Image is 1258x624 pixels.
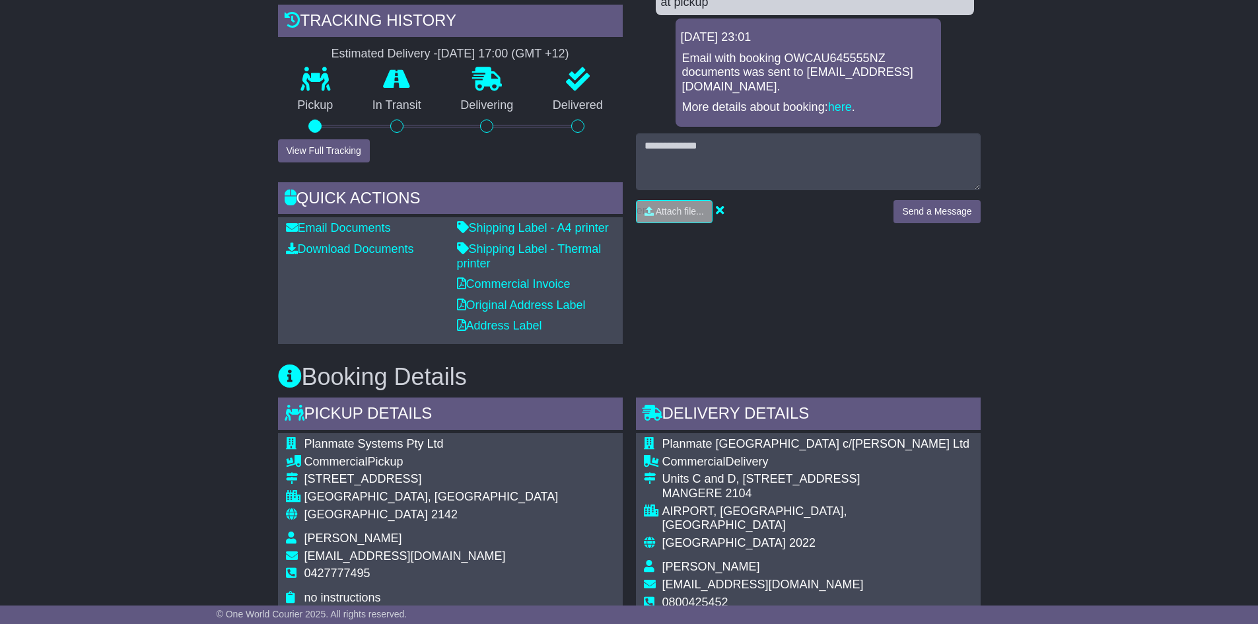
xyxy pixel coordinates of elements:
[662,487,973,501] div: MANGERE 2104
[278,47,623,61] div: Estimated Delivery -
[304,567,370,580] span: 0427777495
[278,398,623,433] div: Pickup Details
[682,52,934,94] p: Email with booking OWCAU645555NZ documents was sent to [EMAIL_ADDRESS][DOMAIN_NAME].
[662,596,728,609] span: 0800425452
[457,221,609,234] a: Shipping Label - A4 printer
[304,549,506,563] span: [EMAIL_ADDRESS][DOMAIN_NAME]
[636,398,981,433] div: Delivery Details
[431,508,458,521] span: 2142
[353,98,441,113] p: In Transit
[304,437,444,450] span: Planmate Systems Pty Ltd
[304,532,402,545] span: [PERSON_NAME]
[828,100,852,114] a: here
[662,536,786,549] span: [GEOGRAPHIC_DATA]
[278,364,981,390] h3: Booking Details
[304,472,559,487] div: [STREET_ADDRESS]
[304,490,559,504] div: [GEOGRAPHIC_DATA], [GEOGRAPHIC_DATA]
[457,242,602,270] a: Shipping Label - Thermal printer
[682,100,934,115] p: More details about booking: .
[662,455,726,468] span: Commercial
[278,5,623,40] div: Tracking history
[438,47,569,61] div: [DATE] 17:00 (GMT +12)
[457,319,542,332] a: Address Label
[286,221,391,234] a: Email Documents
[662,472,973,487] div: Units C and D, [STREET_ADDRESS]
[662,455,973,469] div: Delivery
[457,277,571,291] a: Commercial Invoice
[662,437,969,450] span: Planmate [GEOGRAPHIC_DATA] c/[PERSON_NAME] Ltd
[286,242,414,256] a: Download Documents
[441,98,534,113] p: Delivering
[304,455,559,469] div: Pickup
[278,182,623,218] div: Quick Actions
[457,298,586,312] a: Original Address Label
[304,591,381,604] span: no instructions
[278,139,370,162] button: View Full Tracking
[662,578,864,591] span: [EMAIL_ADDRESS][DOMAIN_NAME]
[893,200,980,223] button: Send a Message
[217,609,407,619] span: © One World Courier 2025. All rights reserved.
[533,98,623,113] p: Delivered
[681,30,936,45] div: [DATE] 23:01
[278,98,353,113] p: Pickup
[304,455,368,468] span: Commercial
[662,560,760,573] span: [PERSON_NAME]
[789,536,816,549] span: 2022
[662,504,973,533] div: AIRPORT, [GEOGRAPHIC_DATA], [GEOGRAPHIC_DATA]
[304,508,428,521] span: [GEOGRAPHIC_DATA]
